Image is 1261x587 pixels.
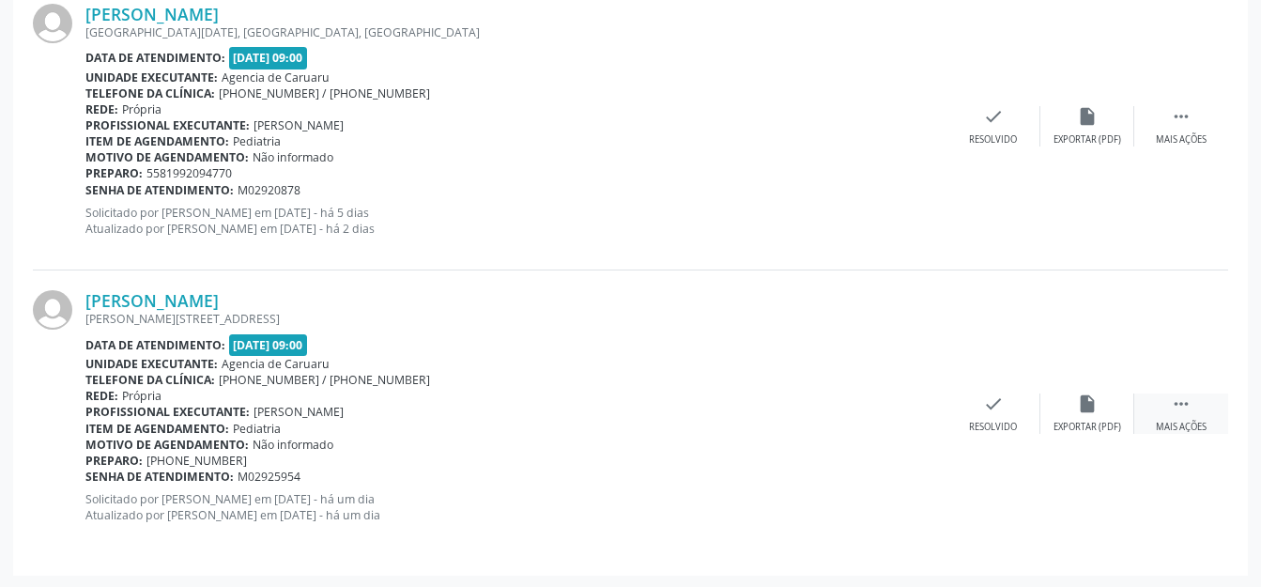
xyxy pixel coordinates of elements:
[85,24,946,40] div: [GEOGRAPHIC_DATA][DATE], [GEOGRAPHIC_DATA], [GEOGRAPHIC_DATA]
[85,70,218,85] b: Unidade executante:
[85,50,225,66] b: Data de atendimento:
[229,334,308,356] span: [DATE] 09:00
[85,337,225,353] b: Data de atendimento:
[229,47,308,69] span: [DATE] 09:00
[1171,394,1192,414] i: 
[146,453,247,469] span: [PHONE_NUMBER]
[253,437,333,453] span: Não informado
[85,453,143,469] b: Preparo:
[85,85,215,101] b: Telefone da clínica:
[253,149,333,165] span: Não informado
[85,290,219,311] a: [PERSON_NAME]
[146,165,232,181] span: 5581992094770
[1053,133,1121,147] div: Exportar (PDF)
[233,421,281,437] span: Pediatria
[983,394,1004,414] i: check
[233,133,281,149] span: Pediatria
[85,372,215,388] b: Telefone da clínica:
[1156,133,1207,147] div: Mais ações
[85,4,219,24] a: [PERSON_NAME]
[1077,106,1098,127] i: insert_drive_file
[969,421,1017,434] div: Resolvido
[219,372,430,388] span: [PHONE_NUMBER] / [PHONE_NUMBER]
[85,117,250,133] b: Profissional executante:
[85,311,946,327] div: [PERSON_NAME][STREET_ADDRESS]
[219,85,430,101] span: [PHONE_NUMBER] / [PHONE_NUMBER]
[33,4,72,43] img: img
[122,388,161,404] span: Própria
[969,133,1017,147] div: Resolvido
[85,133,229,149] b: Item de agendamento:
[238,182,300,198] span: M02920878
[1053,421,1121,434] div: Exportar (PDF)
[85,421,229,437] b: Item de agendamento:
[85,491,946,523] p: Solicitado por [PERSON_NAME] em [DATE] - há um dia Atualizado por [PERSON_NAME] em [DATE] - há um...
[85,101,118,117] b: Rede:
[85,404,250,420] b: Profissional executante:
[1156,421,1207,434] div: Mais ações
[85,469,234,485] b: Senha de atendimento:
[85,356,218,372] b: Unidade executante:
[85,165,143,181] b: Preparo:
[122,101,161,117] span: Própria
[85,182,234,198] b: Senha de atendimento:
[33,290,72,330] img: img
[85,388,118,404] b: Rede:
[254,117,344,133] span: [PERSON_NAME]
[222,356,330,372] span: Agencia de Caruaru
[238,469,300,485] span: M02925954
[1077,394,1098,414] i: insert_drive_file
[254,404,344,420] span: [PERSON_NAME]
[85,437,249,453] b: Motivo de agendamento:
[1171,106,1192,127] i: 
[222,70,330,85] span: Agencia de Caruaru
[85,149,249,165] b: Motivo de agendamento:
[85,205,946,237] p: Solicitado por [PERSON_NAME] em [DATE] - há 5 dias Atualizado por [PERSON_NAME] em [DATE] - há 2 ...
[983,106,1004,127] i: check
